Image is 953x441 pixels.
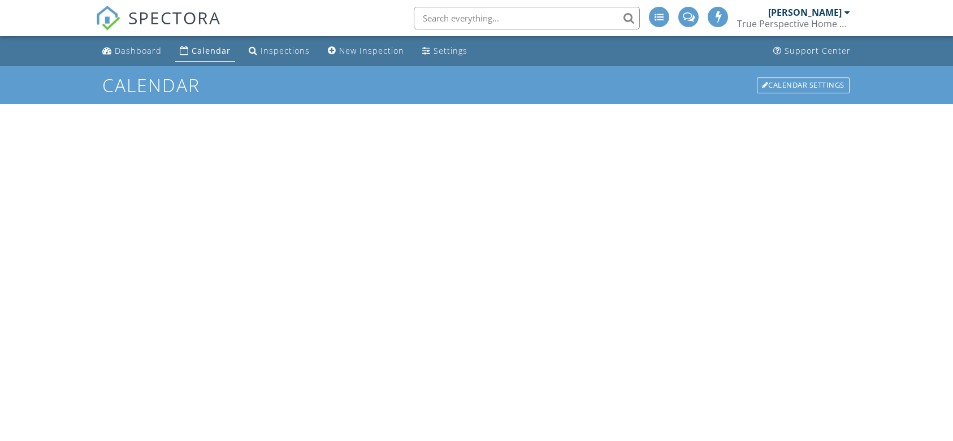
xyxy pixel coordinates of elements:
[785,45,851,56] div: Support Center
[102,75,850,95] h1: Calendar
[115,45,162,56] div: Dashboard
[757,77,850,93] div: Calendar Settings
[756,76,851,94] a: Calendar Settings
[96,15,221,39] a: SPECTORA
[98,41,166,62] a: Dashboard
[261,45,310,56] div: Inspections
[192,45,231,56] div: Calendar
[96,6,120,31] img: The Best Home Inspection Software - Spectora
[128,6,221,29] span: SPECTORA
[323,41,409,62] a: New Inspection
[737,18,850,29] div: True Perspective Home Consultants
[768,7,842,18] div: [PERSON_NAME]
[175,41,235,62] a: Calendar
[418,41,472,62] a: Settings
[414,7,640,29] input: Search everything...
[339,45,404,56] div: New Inspection
[434,45,467,56] div: Settings
[769,41,855,62] a: Support Center
[244,41,314,62] a: Inspections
